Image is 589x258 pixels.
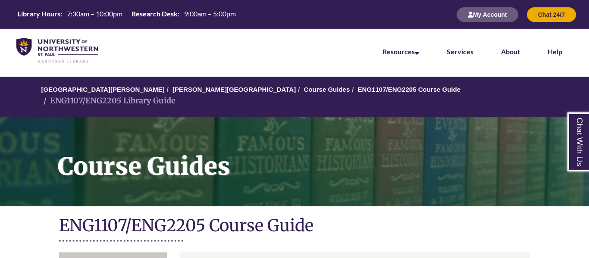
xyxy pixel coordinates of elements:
[457,7,518,22] button: My Account
[447,47,473,56] a: Services
[527,11,576,18] a: Chat 24/7
[14,9,239,21] a: Hours Today
[14,9,239,20] table: Hours Today
[59,215,530,238] h1: ENG1107/ENG2205 Course Guide
[67,9,122,18] span: 7:30am – 10:00pm
[16,38,98,64] img: UNWSP Library Logo
[304,86,350,93] a: Course Guides
[48,117,589,195] h1: Course Guides
[382,47,419,56] a: Resources
[358,86,461,93] a: ENG1107/ENG2205 Course Guide
[501,47,520,56] a: About
[457,11,518,18] a: My Account
[548,47,562,56] a: Help
[41,95,175,107] li: ENG1107/ENG2205 Library Guide
[184,9,236,18] span: 9:00am – 5:00pm
[41,86,165,93] a: [GEOGRAPHIC_DATA][PERSON_NAME]
[527,7,576,22] button: Chat 24/7
[172,86,296,93] a: [PERSON_NAME][GEOGRAPHIC_DATA]
[14,9,63,19] th: Library Hours:
[128,9,181,19] th: Research Desk:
